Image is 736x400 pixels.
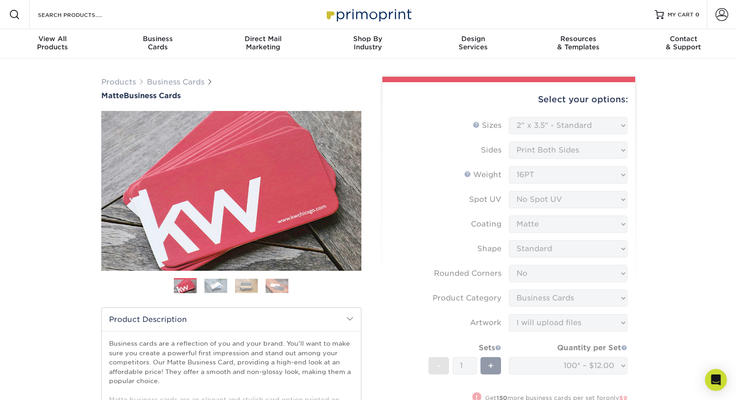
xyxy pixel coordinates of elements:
[526,35,631,43] span: Resources
[174,275,197,298] img: Business Cards 01
[204,279,227,293] img: Business Cards 02
[101,61,361,321] img: Matte 01
[631,29,736,58] a: Contact& Support
[421,29,526,58] a: DesignServices
[631,35,736,43] span: Contact
[631,35,736,51] div: & Support
[323,5,414,24] img: Primoprint
[315,35,420,43] span: Shop By
[210,29,315,58] a: Direct MailMarketing
[101,78,136,86] a: Products
[37,9,126,20] input: SEARCH PRODUCTS.....
[105,35,210,51] div: Cards
[210,35,315,43] span: Direct Mail
[526,35,631,51] div: & Templates
[101,91,361,100] a: MatteBusiness Cards
[147,78,204,86] a: Business Cards
[315,35,420,51] div: Industry
[315,29,420,58] a: Shop ByIndustry
[101,91,361,100] h1: Business Cards
[101,91,124,100] span: Matte
[210,35,315,51] div: Marketing
[668,11,694,19] span: MY CART
[266,279,288,293] img: Business Cards 04
[526,29,631,58] a: Resources& Templates
[390,82,628,117] div: Select your options:
[695,11,699,18] span: 0
[105,35,210,43] span: Business
[102,308,361,331] h2: Product Description
[235,279,258,293] img: Business Cards 03
[421,35,526,51] div: Services
[421,35,526,43] span: Design
[705,369,727,391] div: Open Intercom Messenger
[105,29,210,58] a: BusinessCards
